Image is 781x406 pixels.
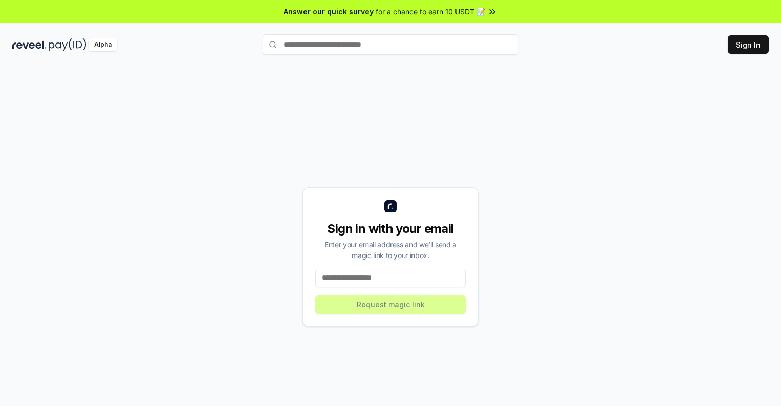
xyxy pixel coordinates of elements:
[49,38,86,51] img: pay_id
[89,38,117,51] div: Alpha
[12,38,47,51] img: reveel_dark
[315,221,466,237] div: Sign in with your email
[284,6,374,17] span: Answer our quick survey
[384,200,397,212] img: logo_small
[728,35,769,54] button: Sign In
[315,239,466,261] div: Enter your email address and we’ll send a magic link to your inbox.
[376,6,485,17] span: for a chance to earn 10 USDT 📝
